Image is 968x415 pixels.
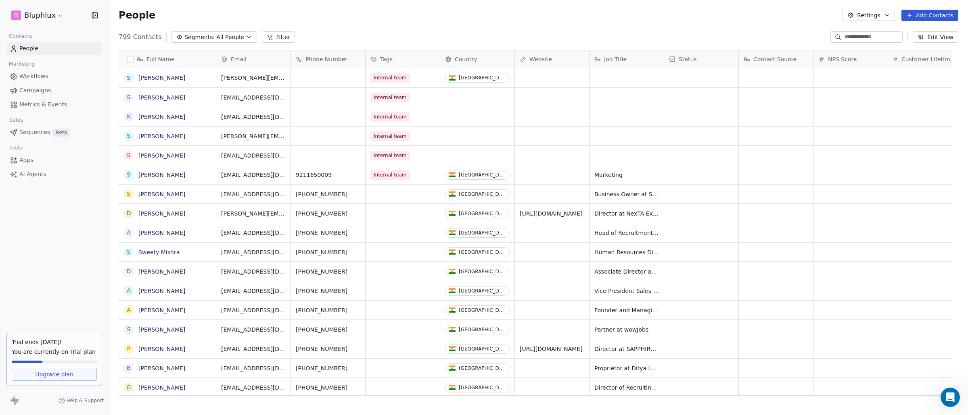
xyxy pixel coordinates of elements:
div: Email [216,50,291,68]
a: [PERSON_NAME] [138,172,185,178]
div: D [127,267,131,276]
span: AI Agents [19,170,46,178]
a: Apps [6,154,102,167]
span: Status [679,55,697,63]
span: Phone Number [305,55,347,63]
a: [URL][DOMAIN_NAME] [520,346,583,352]
a: [PERSON_NAME] [138,288,185,294]
div: [GEOGRAPHIC_DATA] [459,327,506,332]
div: [GEOGRAPHIC_DATA] [459,385,506,390]
div: K [127,112,130,121]
span: Internal team [370,112,410,122]
div: [GEOGRAPHIC_DATA] [459,211,506,216]
span: [PERSON_NAME][EMAIL_ADDRESS][DOMAIN_NAME] [221,210,286,218]
button: Start recording [51,264,58,270]
span: Workflows [19,72,48,81]
span: 9211650009 [296,171,360,179]
span: [EMAIL_ADDRESS][DOMAIN_NAME] [221,171,286,179]
div: Website [515,50,589,68]
span: [PERSON_NAME][EMAIL_ADDRESS][DOMAIN_NAME] [221,74,286,82]
div: S [127,248,131,256]
button: Gif picker [25,264,32,270]
div: [GEOGRAPHIC_DATA] [459,365,506,371]
a: [PERSON_NAME] [138,210,185,217]
a: [URL][DOMAIN_NAME] [520,210,583,217]
div: Status [664,50,738,68]
div: [GEOGRAPHIC_DATA] [459,191,506,197]
span: Contact Source [753,55,797,63]
div: grid [119,68,216,396]
span: 799 Contacts [119,32,161,42]
a: [PERSON_NAME] [138,114,185,120]
span: Campaigns [19,86,51,95]
div: S [127,325,131,334]
span: Internal team [370,170,410,180]
span: Director at SAPPHIRE MANAGEMENT CONSULTANCY LIMITED [594,345,659,353]
span: Business Owner at Suntech Engineers & Contractors [594,190,659,198]
button: Filter [262,31,295,43]
div: Country [440,50,514,68]
div: B [127,364,131,372]
div: [GEOGRAPHIC_DATA] [459,307,506,313]
span: Head of Recruitment at Prime Opportunity [594,229,659,237]
button: Upload attachment [38,264,45,270]
div: Close [142,3,156,18]
span: Human Resources Director at Corporate Roasters [594,248,659,256]
div: Customer Lifetime Value [888,50,962,68]
div: S [127,74,131,82]
span: [EMAIL_ADDRESS][DOMAIN_NAME] [221,384,286,392]
span: [PERSON_NAME][EMAIL_ADDRESS][PERSON_NAME][DOMAIN_NAME] [221,132,286,140]
span: [PHONE_NUMBER] [296,268,360,276]
a: [PERSON_NAME] [138,346,185,352]
a: [PERSON_NAME] [138,94,185,101]
span: [PHONE_NUMBER] [296,287,360,295]
div: Trial ends [DATE]! [12,338,97,346]
div: [GEOGRAPHIC_DATA] [459,172,506,178]
span: [PHONE_NUMBER] [296,326,360,334]
a: [PERSON_NAME] [138,191,185,197]
span: Job Title [604,55,627,63]
a: Workflows [6,70,102,83]
span: Segments: [184,33,215,41]
div: D [127,209,131,218]
span: Vice President Sales & Recruitment at ParaData Software Systems Inc. [594,287,659,295]
div: S [127,190,131,198]
span: B [14,11,18,19]
span: Metrics & Events [19,100,67,109]
span: Internal team [370,131,410,141]
span: [PHONE_NUMBER] [296,364,360,372]
span: [EMAIL_ADDRESS][DOMAIN_NAME] [221,248,286,256]
span: Marketing [5,58,38,70]
span: Email [231,55,247,63]
a: [PERSON_NAME] [138,133,185,139]
span: Internal team [370,151,410,160]
a: [PERSON_NAME] [138,307,185,313]
a: [PERSON_NAME] [138,384,185,391]
button: Edit View [913,31,958,43]
img: Profile image for Siddarth [46,4,59,17]
span: Website [529,55,552,63]
span: [EMAIL_ADDRESS][DOMAIN_NAME] [221,345,286,353]
a: AI Agents [6,168,102,181]
span: Apps [19,156,33,164]
span: [PHONE_NUMBER] [296,306,360,314]
button: Settings [843,10,895,21]
span: All People [216,33,244,41]
a: Help & Support [59,397,104,404]
div: A [127,306,131,314]
span: NPS Score [828,55,857,63]
a: [PERSON_NAME] [138,230,185,236]
span: [PHONE_NUMBER] [296,384,360,392]
div: NPS Score [813,50,888,68]
span: [EMAIL_ADDRESS][DOMAIN_NAME] [221,306,286,314]
span: Help & Support [67,397,104,404]
span: [PHONE_NUMBER] [296,345,360,353]
div: [GEOGRAPHIC_DATA] [459,230,506,236]
button: Home [126,3,142,19]
span: Director of Recruiting Operations at Confidential [594,384,659,392]
div: S [127,93,131,102]
span: [EMAIL_ADDRESS][DOMAIN_NAME] [221,229,286,237]
span: Director at NexTA Executive Search [594,210,659,218]
textarea: Message… [7,247,155,261]
div: S [127,170,131,179]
